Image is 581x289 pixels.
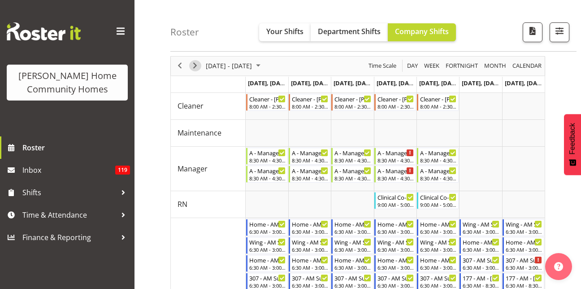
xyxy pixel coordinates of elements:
[463,264,499,271] div: 6:30 AM - 3:00 PM
[334,157,371,164] div: 8:30 AM - 4:30 PM
[249,246,286,253] div: 6:30 AM - 3:00 PM
[420,264,456,271] div: 6:30 AM - 3:00 PM
[463,219,499,228] div: Wing - AM Support 1 - [PERSON_NAME]
[511,60,543,71] button: Month
[374,94,416,111] div: Cleaner"s event - Cleaner - Emily-Jayne Ashton Begin From Thursday, October 16, 2025 at 8:00:00 A...
[388,23,456,41] button: Company Shifts
[246,219,288,236] div: Support Worker"s event - Home - AM Support 1 - Vanessa Thornley Begin From Monday, October 13, 20...
[506,282,542,289] div: 6:30 AM - 8:30 AM
[22,231,117,244] span: Finance & Reporting
[171,93,246,120] td: Cleaner resource
[377,246,414,253] div: 6:30 AM - 3:00 PM
[292,94,328,103] div: Cleaner - [PERSON_NAME]
[460,255,501,272] div: Support Worker"s event - 307 - AM Support - Yuxi Ji Begin From Saturday, October 18, 2025 at 6:30...
[420,282,456,289] div: 6:30 AM - 3:00 PM
[460,219,501,236] div: Support Worker"s event - Wing - AM Support 1 - Arshdeep Singh Begin From Saturday, October 18, 20...
[377,103,414,110] div: 8:00 AM - 2:30 PM
[22,141,130,154] span: Roster
[334,264,371,271] div: 6:30 AM - 3:00 PM
[22,186,117,199] span: Shifts
[334,237,371,246] div: Wing - AM Support 1 - [PERSON_NAME] (BK) [PERSON_NAME]
[420,219,456,228] div: Home - AM Support 1 - [PERSON_NAME]
[420,103,456,110] div: 8:00 AM - 2:30 PM
[178,199,187,210] span: RN
[374,192,416,209] div: RN"s event - Clinical Co-ordinator - Johanna Molina Begin From Thursday, October 16, 2025 at 9:00...
[292,246,328,253] div: 6:30 AM - 3:00 PM
[203,57,266,75] div: October 13 - 19, 2025
[249,255,286,264] div: Home - AM Support 2 - [PERSON_NAME]
[420,255,456,264] div: Home - AM Support 2 - [PERSON_NAME]
[506,255,542,264] div: 307 - AM Support - Unfilled
[292,166,328,175] div: A - Manager - [PERSON_NAME]
[374,166,416,183] div: Manager"s event - A - Manager - Unfilled Begin From Thursday, October 16, 2025 at 8:30:00 AM GMT+...
[377,94,414,103] div: Cleaner - [PERSON_NAME]
[367,60,398,71] button: Time Scale
[16,69,119,96] div: [PERSON_NAME] Home Community Homes
[178,101,204,111] span: Cleaner
[423,60,440,71] span: Week
[187,57,203,75] div: next period
[331,94,373,111] div: Cleaner"s event - Cleaner - Emily-Jayne Ashton Begin From Wednesday, October 15, 2025 at 8:00:00 ...
[568,123,577,154] span: Feedback
[249,148,286,157] div: A - Manager - [PERSON_NAME]
[331,255,373,272] div: Support Worker"s event - Home - AM Support 2 - Maria Cerbas Begin From Wednesday, October 15, 202...
[246,94,288,111] div: Cleaner"s event - Cleaner - Emily-Jayne Ashton Begin From Monday, October 13, 2025 at 8:00:00 AM ...
[377,255,414,264] div: Home - AM Support 2 - [PERSON_NAME]
[420,273,456,282] div: 307 - AM Support - [PERSON_NAME]
[249,264,286,271] div: 6:30 AM - 3:00 PM
[420,201,456,208] div: 9:00 AM - 5:00 PM
[292,237,328,246] div: Wing - AM Support 1 - [PERSON_NAME] (BK) [PERSON_NAME]
[289,219,330,236] div: Support Worker"s event - Home - AM Support 1 - Vanessa Thornley Begin From Tuesday, October 14, 2...
[506,264,542,271] div: 6:30 AM - 3:00 PM
[334,228,371,235] div: 6:30 AM - 3:00 PM
[420,148,456,157] div: A - Manager - [PERSON_NAME]
[406,60,419,71] span: Day
[22,163,115,177] span: Inbox
[420,157,456,164] div: 8:30 AM - 4:30 PM
[171,120,246,147] td: Maintenance resource
[368,60,397,71] span: Time Scale
[463,228,499,235] div: 6:30 AM - 3:00 PM
[292,175,328,182] div: 8:30 AM - 4:30 PM
[178,163,208,174] span: Manager
[259,23,311,41] button: Your Shifts
[377,237,414,246] div: Wing - AM Support 1 - [PERSON_NAME]
[246,255,288,272] div: Support Worker"s event - Home - AM Support 2 - Laura Ellis Begin From Monday, October 13, 2025 at...
[292,264,328,271] div: 6:30 AM - 3:00 PM
[420,166,456,175] div: A - Manager - [PERSON_NAME]
[419,79,460,87] span: [DATE], [DATE]
[174,60,186,71] button: Previous
[246,237,288,254] div: Support Worker"s event - Wing - AM Support 1 - Brijesh (BK) Kachhadiya Begin From Monday, October...
[463,282,499,289] div: 6:30 AM - 8:30 AM
[171,191,246,218] td: RN resource
[395,26,449,36] span: Company Shifts
[564,114,581,175] button: Feedback - Show survey
[266,26,304,36] span: Your Shifts
[291,79,332,87] span: [DATE], [DATE]
[289,148,330,165] div: Manager"s event - A - Manager - Kirsty Crossley Begin From Tuesday, October 14, 2025 at 8:30:00 A...
[554,262,563,271] img: help-xxl-2.png
[506,273,542,282] div: 177 - AM - [PERSON_NAME]
[171,147,246,191] td: Manager resource
[463,246,499,253] div: 6:30 AM - 3:00 PM
[377,148,414,157] div: A - Manager - [PERSON_NAME]
[334,103,371,110] div: 8:00 AM - 2:30 PM
[444,60,480,71] button: Fortnight
[550,22,569,42] button: Filter Shifts
[249,94,286,103] div: Cleaner - [PERSON_NAME]
[249,157,286,164] div: 8:30 AM - 4:30 PM
[420,246,456,253] div: 6:30 AM - 3:00 PM
[377,157,414,164] div: 8:30 AM - 4:30 PM
[420,237,456,246] div: Wing - AM Support 1 - [PERSON_NAME] (BK) [PERSON_NAME]
[377,201,414,208] div: 9:00 AM - 5:00 PM
[406,60,420,71] button: Timeline Day
[334,94,371,103] div: Cleaner - [PERSON_NAME]
[417,148,459,165] div: Manager"s event - A - Manager - Kirsty Crossley Begin From Friday, October 17, 2025 at 8:30:00 AM...
[512,60,542,71] span: calendar
[420,193,456,201] div: Clinical Co-ordinator - [PERSON_NAME]
[503,219,544,236] div: Support Worker"s event - Wing - AM Support 1 - Sourav Guleria Begin From Sunday, October 19, 2025...
[377,193,414,201] div: Clinical Co-ordinator - [PERSON_NAME]
[248,79,289,87] span: [DATE], [DATE]
[462,79,503,87] span: [DATE], [DATE]
[377,219,414,228] div: Home - AM Support 1 - [PERSON_NAME]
